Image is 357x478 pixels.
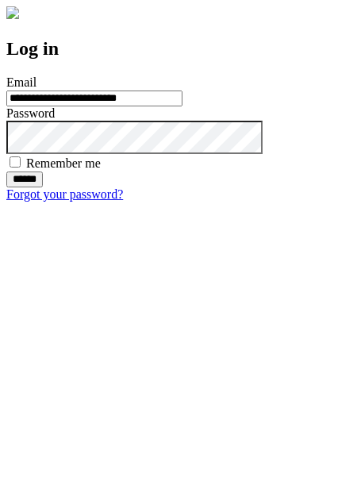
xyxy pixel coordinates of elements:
[6,187,123,201] a: Forgot your password?
[6,6,19,19] img: logo-4e3dc11c47720685a147b03b5a06dd966a58ff35d612b21f08c02c0306f2b779.png
[6,106,55,120] label: Password
[26,156,101,170] label: Remember me
[6,75,36,89] label: Email
[6,38,351,60] h2: Log in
